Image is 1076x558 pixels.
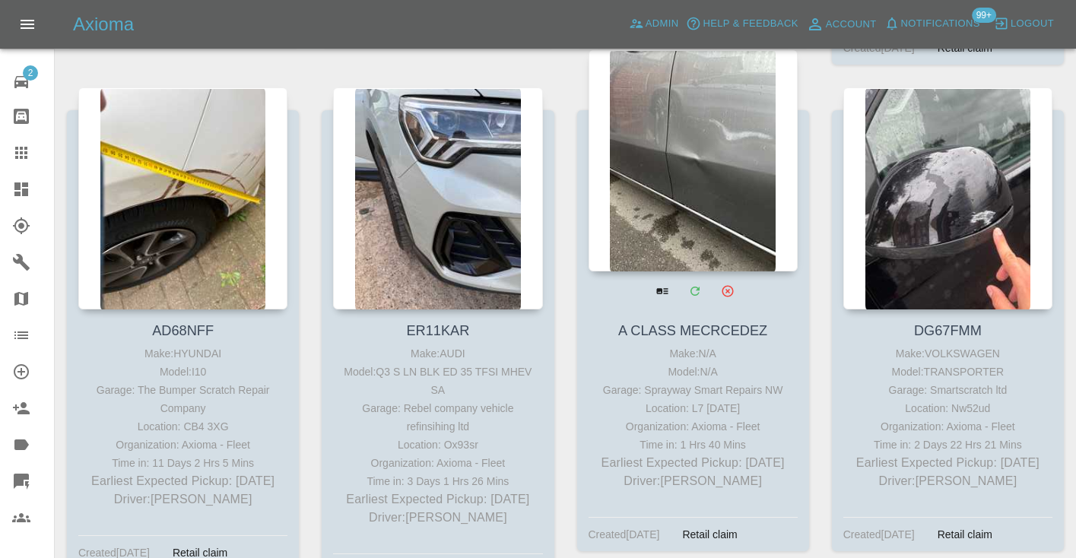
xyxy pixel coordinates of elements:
[826,16,877,33] span: Account
[337,436,538,454] div: Location: Ox93sr
[646,275,678,306] a: View
[73,12,134,36] h5: Axioma
[847,454,1049,472] p: Earliest Expected Pickup: [DATE]
[337,490,538,509] p: Earliest Expected Pickup: [DATE]
[990,12,1058,36] button: Logout
[671,525,748,544] div: Retail claim
[592,344,794,363] div: Make: N/A
[82,454,284,472] div: Time in: 11 Days 2 Hrs 5 Mins
[847,344,1049,363] div: Make: VOLKSWAGEN
[847,472,1049,490] p: Driver: [PERSON_NAME]
[82,436,284,454] div: Organization: Axioma - Fleet
[625,12,683,36] a: Admin
[646,15,679,33] span: Admin
[679,275,710,306] a: Modify
[592,472,794,490] p: Driver: [PERSON_NAME]
[589,525,660,544] div: Created [DATE]
[23,65,38,81] span: 2
[82,472,284,490] p: Earliest Expected Pickup: [DATE]
[592,381,794,399] div: Garage: Sprayway Smart Repairs NW
[847,417,1049,436] div: Organization: Axioma - Fleet
[592,399,794,417] div: Location: L7 [DATE]
[337,509,538,527] p: Driver: [PERSON_NAME]
[152,323,214,338] a: AD68NFF
[337,399,538,436] div: Garage: Rebel company vehicle refinsihing ltd
[712,275,743,306] button: Archive
[406,323,469,338] a: ER11KAR
[9,6,46,43] button: Open drawer
[843,525,915,544] div: Created [DATE]
[82,344,284,363] div: Make: HYUNDAI
[592,436,794,454] div: Time in: 1 Hrs 40 Mins
[592,363,794,381] div: Model: N/A
[847,363,1049,381] div: Model: TRANSPORTER
[337,454,538,472] div: Organization: Axioma - Fleet
[802,12,881,36] a: Account
[82,490,284,509] p: Driver: [PERSON_NAME]
[682,12,801,36] button: Help & Feedback
[618,323,767,338] a: A CLASS MECRCEDEZ
[881,12,984,36] button: Notifications
[703,15,798,33] span: Help & Feedback
[592,417,794,436] div: Organization: Axioma - Fleet
[1011,15,1054,33] span: Logout
[847,381,1049,399] div: Garage: Smartscratch ltd
[82,417,284,436] div: Location: CB4 3XG
[847,436,1049,454] div: Time in: 2 Days 22 Hrs 21 Mins
[901,15,980,33] span: Notifications
[926,525,1004,544] div: Retail claim
[337,363,538,399] div: Model: Q3 S LN BLK ED 35 TFSI MHEV SA
[337,344,538,363] div: Make: AUDI
[914,323,982,338] a: DG67FMM
[592,454,794,472] p: Earliest Expected Pickup: [DATE]
[972,8,996,23] span: 99+
[337,472,538,490] div: Time in: 3 Days 1 Hrs 26 Mins
[82,381,284,417] div: Garage: The Bumper Scratch Repair Company
[847,399,1049,417] div: Location: Nw52ud
[82,363,284,381] div: Model: I10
